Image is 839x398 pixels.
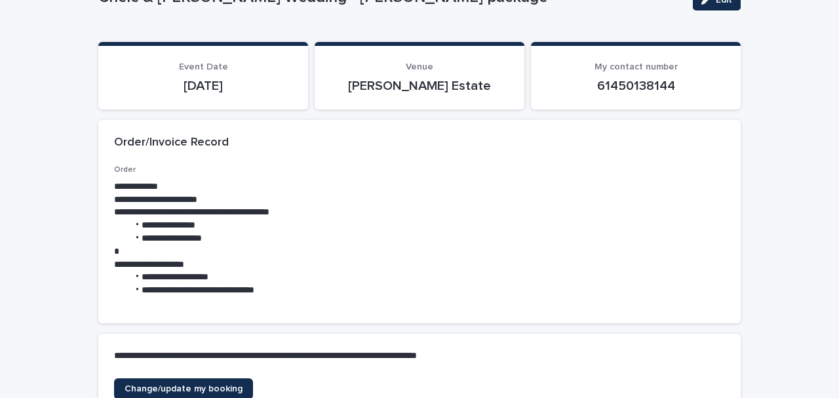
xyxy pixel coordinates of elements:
span: Change/update my booking [125,384,243,393]
h2: Order/Invoice Record [114,136,229,150]
p: [DATE] [114,78,292,94]
p: 61450138144 [547,78,725,94]
p: [PERSON_NAME] Estate [330,78,509,94]
span: Order [114,166,136,174]
span: Event Date [179,62,228,71]
span: My contact number [595,62,678,71]
span: Venue [406,62,433,71]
